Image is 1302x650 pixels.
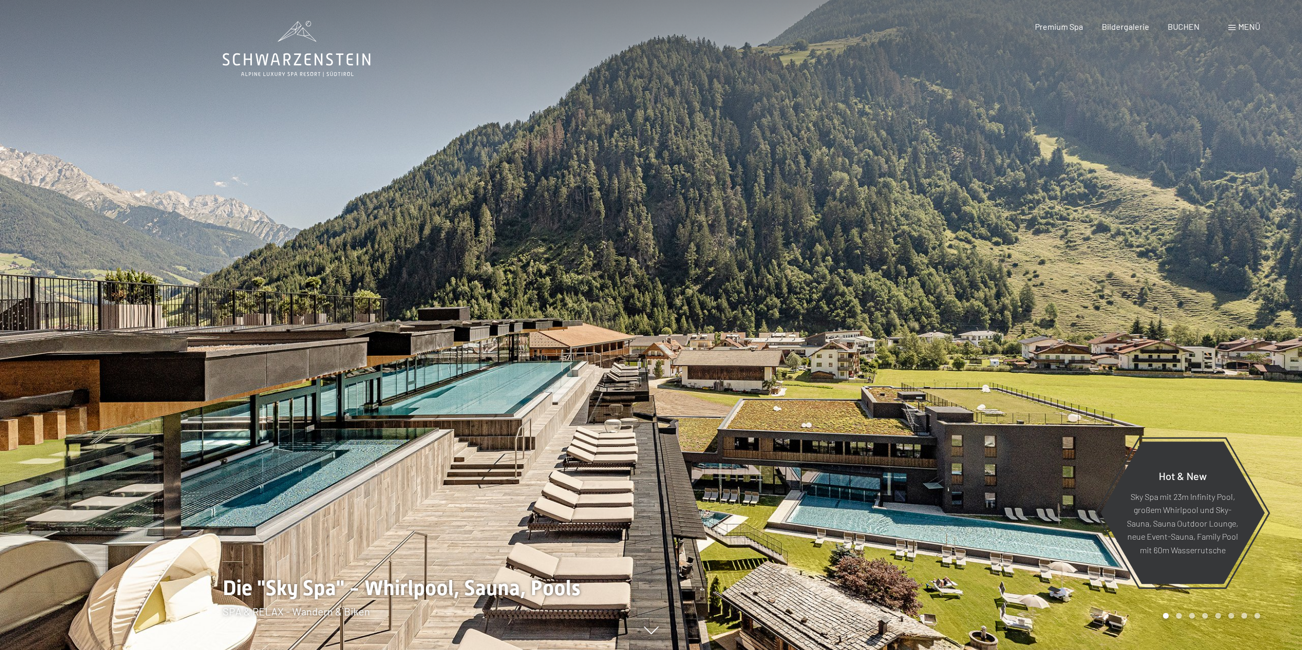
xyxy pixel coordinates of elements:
[1254,613,1260,619] div: Carousel Page 8
[1102,21,1149,31] a: Bildergalerie
[1159,469,1207,482] span: Hot & New
[1159,613,1260,619] div: Carousel Pagination
[1228,613,1234,619] div: Carousel Page 6
[1100,441,1265,585] a: Hot & New Sky Spa mit 23m Infinity Pool, großem Whirlpool und Sky-Sauna, Sauna Outdoor Lounge, ne...
[1126,489,1239,556] p: Sky Spa mit 23m Infinity Pool, großem Whirlpool und Sky-Sauna, Sauna Outdoor Lounge, neue Event-S...
[1168,21,1200,31] a: BUCHEN
[1238,21,1260,31] span: Menü
[1189,613,1195,619] div: Carousel Page 3
[1035,21,1083,31] a: Premium Spa
[1176,613,1182,619] div: Carousel Page 2
[1215,613,1221,619] div: Carousel Page 5
[1241,613,1247,619] div: Carousel Page 7
[1202,613,1208,619] div: Carousel Page 4
[1163,613,1169,619] div: Carousel Page 1 (Current Slide)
